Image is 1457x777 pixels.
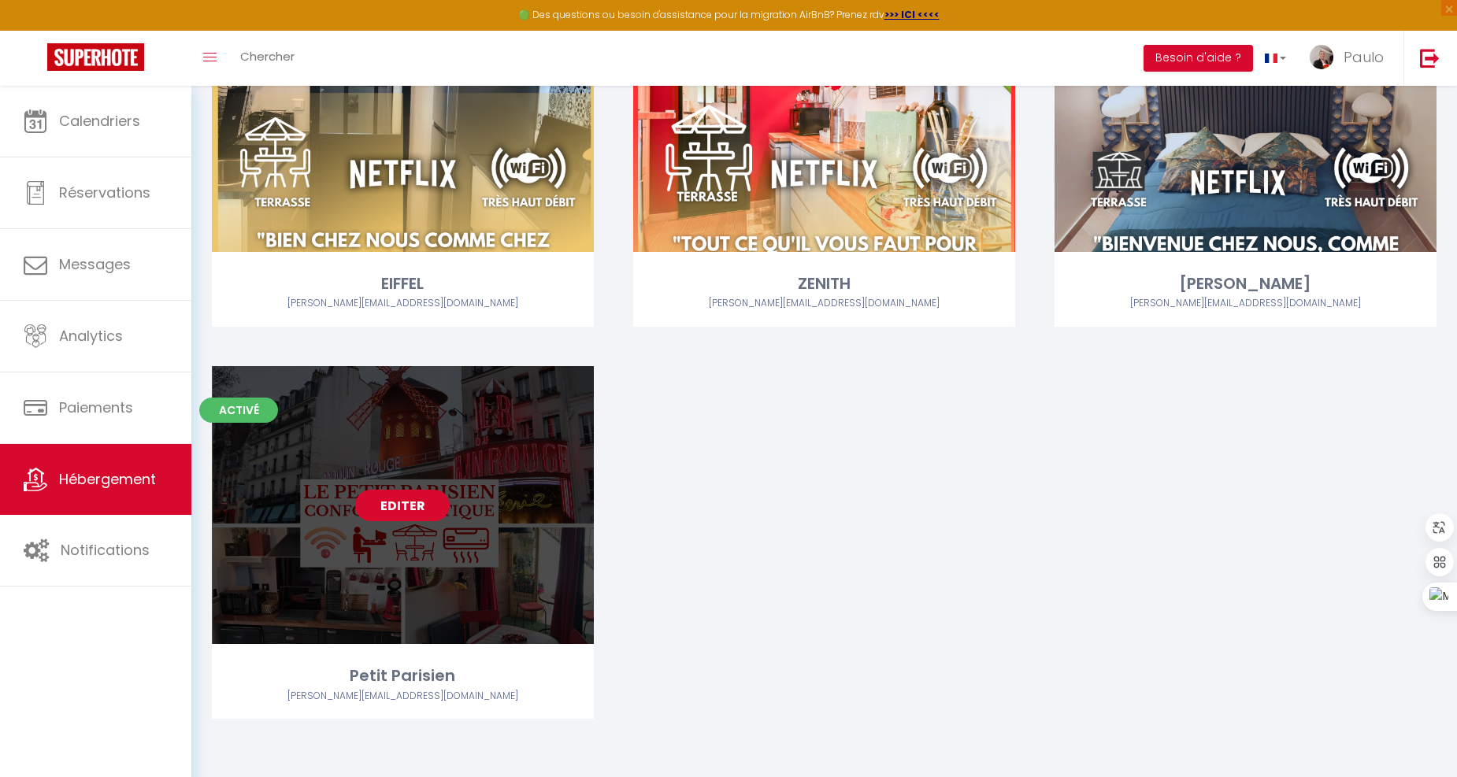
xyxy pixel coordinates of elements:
[61,540,150,560] span: Notifications
[212,689,594,704] div: Airbnb
[884,8,940,21] a: >>> ICI <<<<
[47,43,144,71] img: Super Booking
[59,183,150,202] span: Réservations
[633,296,1015,311] div: Airbnb
[1298,31,1403,86] a: ... Paulo
[59,398,133,417] span: Paiements
[59,326,123,346] span: Analytics
[1055,296,1437,311] div: Airbnb
[59,254,131,274] span: Messages
[59,469,156,489] span: Hébergement
[1420,48,1440,68] img: logout
[633,272,1015,296] div: ZENITH
[1144,45,1253,72] button: Besoin d'aide ?
[228,31,306,86] a: Chercher
[240,48,295,65] span: Chercher
[1344,47,1384,67] span: Paulo
[212,272,594,296] div: EIFFEL
[212,664,594,688] div: Petit Parisien
[1310,45,1333,69] img: ...
[199,398,278,423] span: Activé
[59,111,140,131] span: Calendriers
[212,296,594,311] div: Airbnb
[355,490,450,521] a: Editer
[1055,272,1437,296] div: [PERSON_NAME]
